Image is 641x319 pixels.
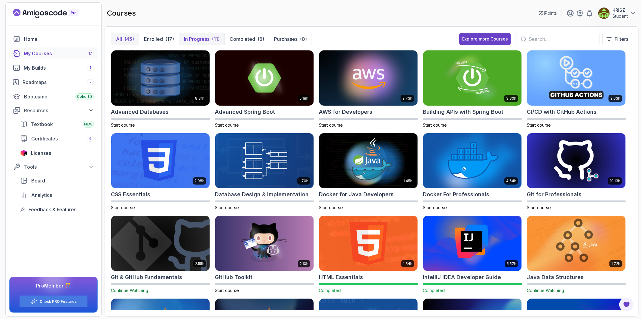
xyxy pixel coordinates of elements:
[111,190,150,199] h2: CSS Essentials
[215,273,252,281] h2: GitHub Toolkit
[111,215,210,293] a: Git & GitHub Fundamentals card2.55hGit & GitHub FundamentalsContinue Watching
[17,175,98,187] a: board
[423,190,489,199] h2: Docker For Professionals
[23,79,94,86] div: Roadmaps
[507,261,516,266] p: 5.57h
[224,33,269,45] button: Completed(6)
[215,133,314,188] img: Database Design & Implementation card
[89,80,92,85] span: 7
[24,93,94,100] div: Bootcamp
[9,33,98,45] a: home
[24,107,94,114] div: Resources
[423,133,522,188] img: Docker For Professionals card
[9,47,98,59] a: courses
[619,297,634,312] button: Open Feedback Button
[40,299,77,304] a: Check PRO Features
[215,122,239,128] span: Start course
[423,50,522,106] img: Building APIs with Spring Boot card
[19,295,88,308] button: Check PRO Features
[24,35,94,43] div: Home
[602,33,632,45] button: Filters
[319,133,418,188] img: Docker for Java Developers card
[215,205,239,210] span: Start course
[215,288,239,293] span: Start course
[77,94,93,99] span: Cohort 3
[9,161,98,172] button: Tools
[319,50,418,106] img: AWS for Developers card
[300,261,308,266] p: 2.10h
[258,35,264,43] div: (6)
[9,91,98,103] a: bootcamp
[24,64,94,71] div: My Builds
[319,205,343,210] span: Start course
[506,96,516,101] p: 3.30h
[17,133,98,145] a: certificates
[194,179,204,183] p: 2.08h
[179,33,224,45] button: In Progress(11)
[116,35,122,43] p: All
[195,261,204,266] p: 2.55h
[111,122,135,128] span: Start course
[111,205,135,210] span: Start course
[610,96,620,101] p: 2.63h
[215,216,314,271] img: GitHub Toolkit card
[31,121,53,128] span: Textbook
[615,35,628,43] p: Filters
[423,215,522,293] a: IntelliJ IDEA Developer Guide card5.57hIntelliJ IDEA Developer GuideCompleted
[230,35,255,43] p: Completed
[319,122,343,128] span: Start course
[319,215,418,293] a: HTML Essentials card1.84hHTML EssentialsCompleted
[17,118,98,130] a: textbook
[269,33,312,45] button: Purchases(0)
[84,122,93,127] span: NEW
[13,9,92,18] a: Landing page
[111,288,148,293] span: Continue Watching
[527,122,551,128] span: Start course
[212,35,220,43] div: (11)
[462,36,508,42] div: Explore more Courses
[17,189,98,201] a: analytics
[144,35,163,43] p: Enrolled
[319,288,341,293] span: Completed
[24,163,94,170] div: Tools
[31,191,52,199] span: Analytics
[423,273,501,281] h2: IntelliJ IDEA Developer Guide
[527,215,626,293] a: Java Data Structures card1.72hJava Data StructuresContinue Watching
[612,13,628,19] p: Student
[195,96,204,101] p: 8.31h
[124,35,134,43] div: (45)
[527,190,581,199] h2: Git for Professionals
[165,35,174,43] div: (17)
[527,273,584,281] h2: Java Data Structures
[107,8,136,18] h2: courses
[31,177,45,184] span: Board
[527,205,551,210] span: Start course
[300,35,307,43] div: (0)
[17,203,98,215] a: feedback
[215,108,275,116] h2: Advanced Spring Boot
[300,96,308,101] p: 5.18h
[402,96,412,101] p: 2.73h
[529,35,595,43] input: Search...
[423,216,522,271] img: IntelliJ IDEA Developer Guide card
[611,261,620,266] p: 1.72h
[423,122,447,128] span: Start course
[111,50,210,106] img: Advanced Databases card
[139,33,179,45] button: Enrolled(17)
[31,135,58,142] span: Certificates
[215,190,309,199] h2: Database Design & Implementation
[319,108,372,116] h2: AWS for Developers
[459,33,511,45] button: Explore more Courses
[24,50,94,57] div: My Courses
[423,205,447,210] span: Start course
[9,76,98,88] a: roadmaps
[89,136,92,141] span: 6
[20,150,27,156] img: jetbrains icon
[423,108,503,116] h2: Building APIs with Spring Boot
[111,273,182,281] h2: Git & GitHub Fundamentals
[274,35,298,43] p: Purchases
[610,179,620,183] p: 10.13h
[612,7,628,13] p: KRISZ
[539,10,557,16] p: 551 Points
